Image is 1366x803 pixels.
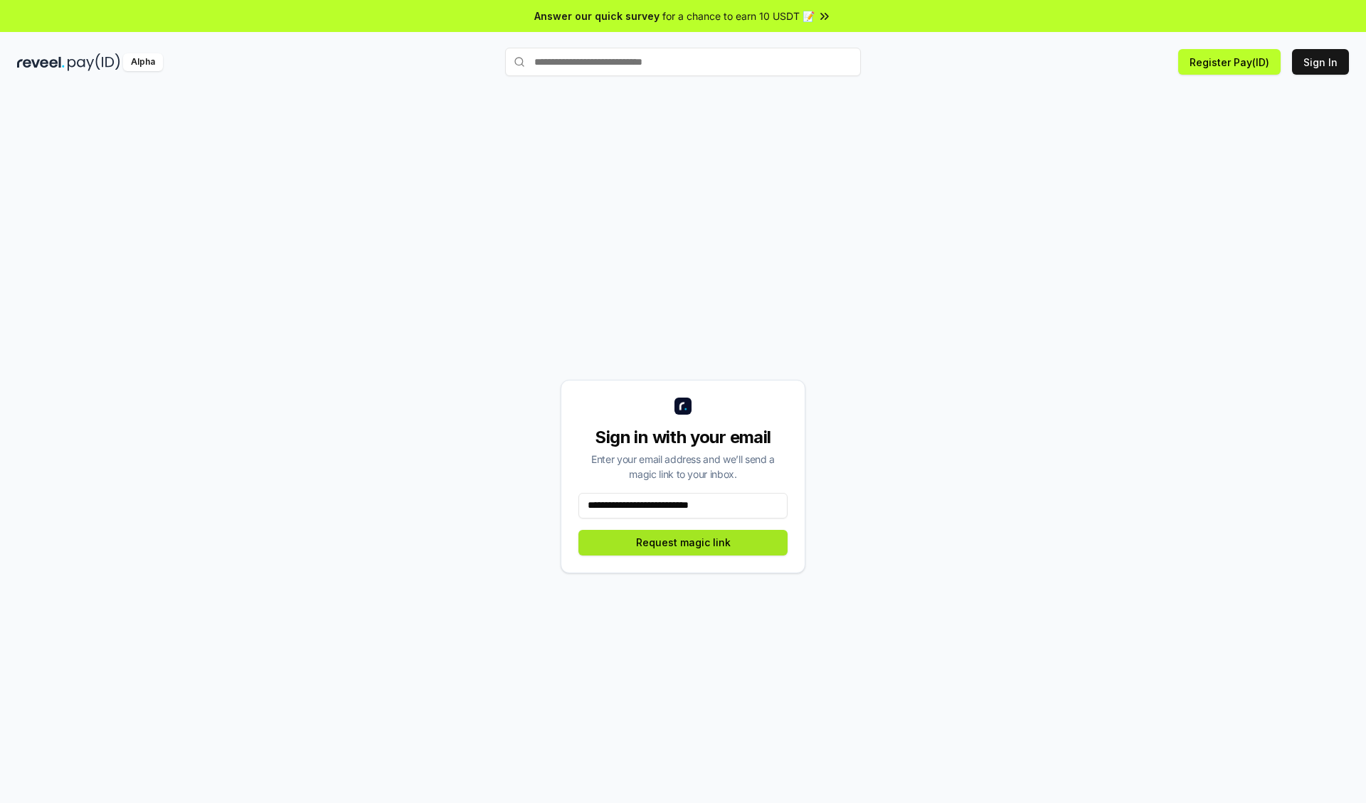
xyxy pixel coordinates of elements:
button: Register Pay(ID) [1178,49,1281,75]
img: reveel_dark [17,53,65,71]
button: Request magic link [578,530,788,555]
button: Sign In [1292,49,1349,75]
img: pay_id [68,53,120,71]
div: Enter your email address and we’ll send a magic link to your inbox. [578,452,788,482]
img: logo_small [674,398,692,415]
span: Answer our quick survey [534,9,660,23]
div: Sign in with your email [578,426,788,449]
div: Alpha [123,53,163,71]
span: for a chance to earn 10 USDT 📝 [662,9,815,23]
